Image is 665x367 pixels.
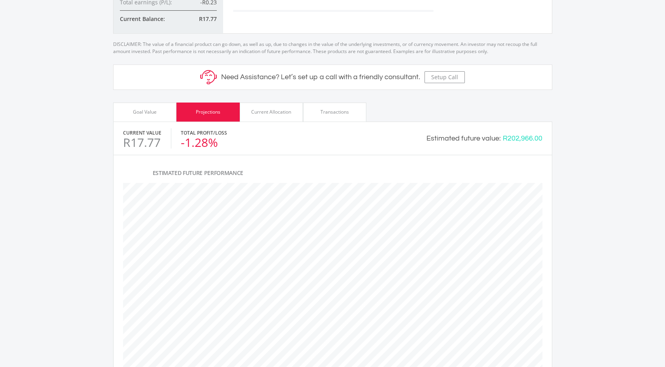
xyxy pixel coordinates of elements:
p: DISCLAIMER: The value of a financial product can go down, as well as up, due to changes in the va... [113,34,552,55]
button: Setup Call [424,71,465,83]
div: R17.77 [123,137,161,148]
div: Goal Value [133,108,157,116]
div: R17.77 [178,15,217,23]
div: R202,966.00 [503,133,542,144]
h5: Need Assistance? Let’s set up a call with a friendly consultant. [221,73,420,82]
div: Current Allocation [251,108,291,116]
label: Total Profit/Loss [181,129,227,137]
div: Current Balance: [120,15,178,23]
div: Projections [196,108,220,116]
label: Current Value [123,129,161,137]
div: Estimated future value: [426,133,501,144]
div: Transactions [320,108,349,116]
div: -1.28% [181,137,227,148]
span: Estimated Future Performance [153,169,243,177]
